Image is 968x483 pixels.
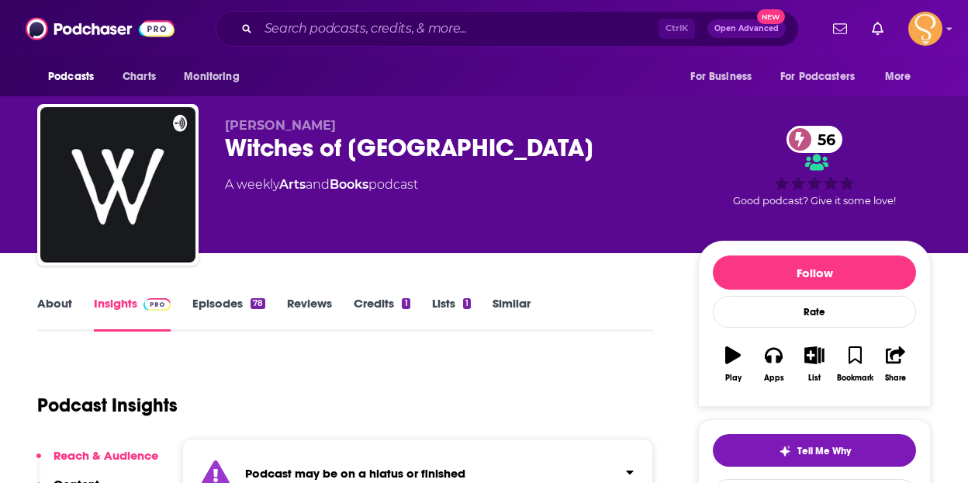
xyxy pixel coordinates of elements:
input: Search podcasts, credits, & more... [258,16,659,41]
img: User Profile [908,12,942,46]
div: Share [885,374,906,383]
button: Reach & Audience [36,448,158,477]
button: Follow [713,255,916,290]
a: Similar [493,296,531,332]
a: Episodes78 [192,296,265,332]
div: Apps [764,374,784,383]
button: List [794,336,835,392]
button: Show profile menu [908,12,942,46]
button: open menu [770,62,877,92]
button: Open AdvancedNew [707,19,786,38]
img: Witches of Scotland [40,107,195,262]
img: Podchaser - Follow, Share and Rate Podcasts [26,14,175,43]
span: New [757,9,785,24]
span: For Podcasters [780,66,855,88]
button: Bookmark [835,336,875,392]
a: About [37,296,72,332]
button: tell me why sparkleTell Me Why [713,434,916,467]
a: Reviews [287,296,332,332]
a: Charts [112,62,165,92]
div: Play [725,374,742,383]
button: open menu [874,62,931,92]
span: More [885,66,911,88]
a: Arts [279,177,306,192]
a: Books [330,177,368,192]
span: Monitoring [184,66,239,88]
span: [PERSON_NAME] [225,118,336,133]
span: Podcasts [48,66,94,88]
div: List [808,374,821,383]
div: 1 [463,298,471,309]
p: Reach & Audience [54,448,158,463]
button: Play [713,336,753,392]
h1: Podcast Insights [37,394,178,417]
img: tell me why sparkle [779,445,791,457]
button: Share [876,336,916,392]
a: Show notifications dropdown [866,16,890,42]
span: and [306,177,330,192]
img: Podchaser Pro [143,298,171,311]
a: InsightsPodchaser Pro [94,296,171,332]
span: Tell Me Why [797,445,851,457]
div: 1 [402,298,410,309]
div: A weekly podcast [225,175,418,194]
button: open menu [679,62,771,92]
div: Bookmark [837,374,873,383]
span: Logged in as RebeccaAtkinson [908,12,942,46]
div: Search podcasts, credits, & more... [216,11,799,47]
strong: Podcast may be on a hiatus or finished [245,466,465,481]
a: Show notifications dropdown [827,16,853,42]
button: open menu [173,62,259,92]
button: open menu [37,62,114,92]
span: Charts [123,66,156,88]
span: Open Advanced [714,25,779,33]
div: Rate [713,296,916,328]
a: Credits1 [354,296,410,332]
span: For Business [690,66,752,88]
div: 78 [251,298,265,309]
div: 56Good podcast? Give it some love! [698,118,931,214]
span: Good podcast? Give it some love! [733,195,896,207]
a: Lists1 [432,296,471,332]
button: Apps [753,336,793,392]
span: Ctrl K [659,19,695,39]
